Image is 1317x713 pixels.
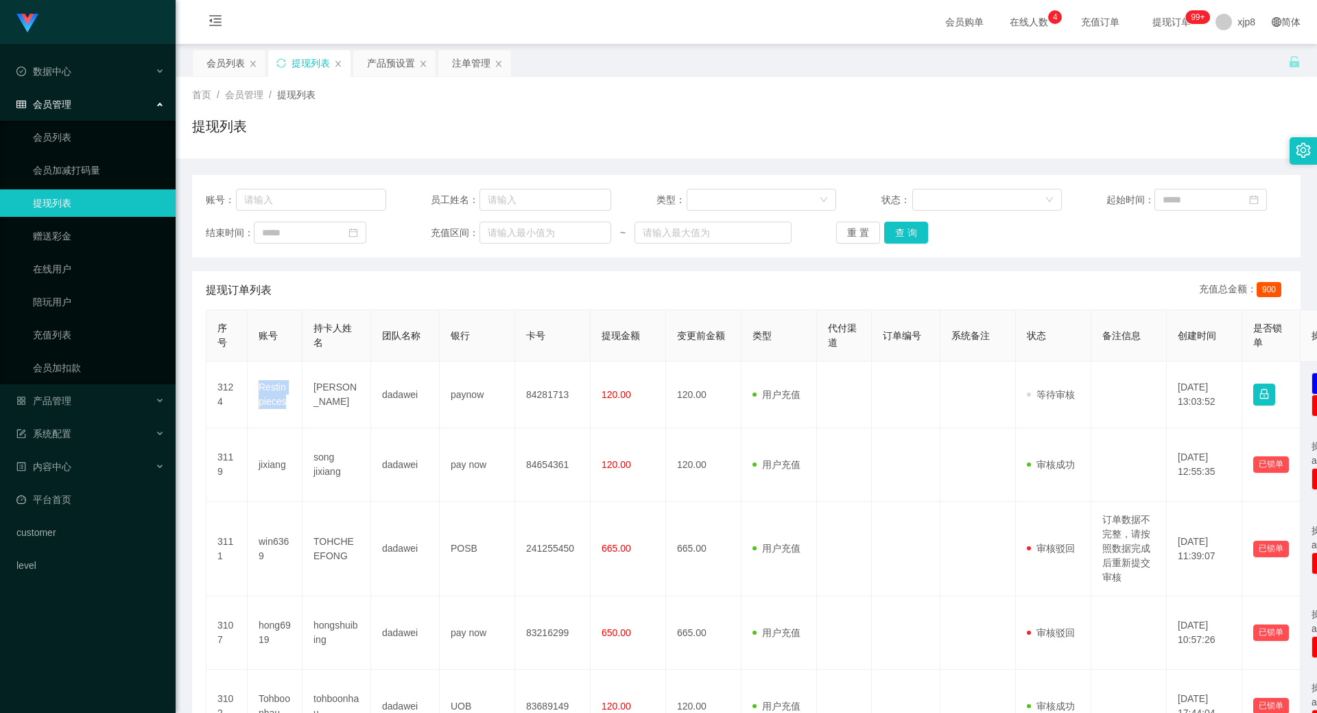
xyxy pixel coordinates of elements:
[1027,459,1075,470] span: 审核成功
[382,330,420,341] span: 团队名称
[602,389,631,400] span: 120.00
[192,116,247,137] h1: 提现列表
[206,596,248,670] td: 3107
[1167,428,1242,502] td: [DATE] 12:55:35
[752,459,800,470] span: 用户充值
[820,196,828,205] i: 图标: down
[16,100,26,109] i: 图标: table
[33,354,165,382] a: 会员加扣款
[371,362,440,428] td: dadawei
[1003,17,1055,27] span: 在线人数
[883,330,921,341] span: 订单编号
[371,596,440,670] td: dadawei
[1199,282,1287,299] div: 充值总金额：
[515,428,591,502] td: 84654361
[1027,389,1075,400] span: 等待审核
[16,67,26,76] i: 图标: check-circle-o
[1185,10,1210,24] sup: 191
[16,396,26,406] i: 图标: appstore-o
[33,189,165,217] a: 提现列表
[16,461,71,472] span: 内容中心
[752,627,800,638] span: 用户充值
[1272,17,1281,27] i: 图标: global
[269,89,272,100] span: /
[16,14,38,33] img: logo.9652507e.png
[1091,502,1167,596] td: 订单数据不完整，请按照数据完成后重新提交审核
[225,89,263,100] span: 会员管理
[1027,627,1075,638] span: 审核驳回
[16,519,165,546] a: customer
[1146,17,1198,27] span: 提现订单
[249,60,257,68] i: 图标: close
[479,189,611,211] input: 请输入
[313,323,352,348] span: 持卡人姓名
[371,428,440,502] td: dadawei
[440,502,515,596] td: POSB
[206,502,248,596] td: 3111
[33,222,165,250] a: 赠送彩金
[526,330,545,341] span: 卡号
[515,502,591,596] td: 241255450
[248,428,302,502] td: jixiang
[33,124,165,151] a: 会员列表
[248,502,302,596] td: win6369
[292,50,330,76] div: 提现列表
[666,596,741,670] td: 665.00
[277,89,316,100] span: 提现列表
[1027,330,1046,341] span: 状态
[1178,330,1216,341] span: 创建时间
[348,228,358,237] i: 图标: calendar
[16,66,71,77] span: 数据中心
[431,193,479,207] span: 员工姓名：
[16,486,165,513] a: 图标: dashboard平台首页
[248,596,302,670] td: hong6919
[515,596,591,670] td: 83216299
[248,362,302,428] td: Restinpieces
[1027,701,1075,712] span: 审核成功
[236,189,386,211] input: 请输入
[206,226,254,240] span: 结束时间：
[1102,330,1141,341] span: 备注信息
[206,428,248,502] td: 3119
[1053,10,1058,24] p: 4
[602,543,631,554] span: 665.00
[1288,56,1301,68] i: 图标: unlock
[16,552,165,579] a: level
[217,89,219,100] span: /
[33,255,165,283] a: 在线用户
[611,226,634,240] span: ~
[440,362,515,428] td: paynow
[451,330,470,341] span: 银行
[951,330,990,341] span: 系统备注
[452,50,490,76] div: 注单管理
[16,429,26,439] i: 图标: form
[302,362,371,428] td: [PERSON_NAME]
[206,50,245,76] div: 会员列表
[16,99,71,110] span: 会员管理
[16,428,71,439] span: 系统配置
[1074,17,1126,27] span: 充值订单
[602,459,631,470] span: 120.00
[217,323,227,348] span: 序号
[1257,282,1281,297] span: 900
[515,362,591,428] td: 84281713
[206,362,248,428] td: 3124
[1167,502,1242,596] td: [DATE] 11:39:07
[677,330,725,341] span: 变更前金额
[836,222,880,244] button: 重 置
[1106,193,1154,207] span: 起始时间：
[752,389,800,400] span: 用户充值
[1253,323,1282,348] span: 是否锁单
[634,222,791,244] input: 请输入最大值为
[206,282,272,299] span: 提现订单列表
[259,330,278,341] span: 账号
[419,60,427,68] i: 图标: close
[1253,541,1289,557] button: 已锁单
[656,193,687,207] span: 类型：
[1167,596,1242,670] td: [DATE] 10:57:26
[192,89,211,100] span: 首页
[302,502,371,596] td: TOHCHEEFONG
[16,462,26,471] i: 图标: profile
[302,596,371,670] td: hongshuibing
[334,60,342,68] i: 图标: close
